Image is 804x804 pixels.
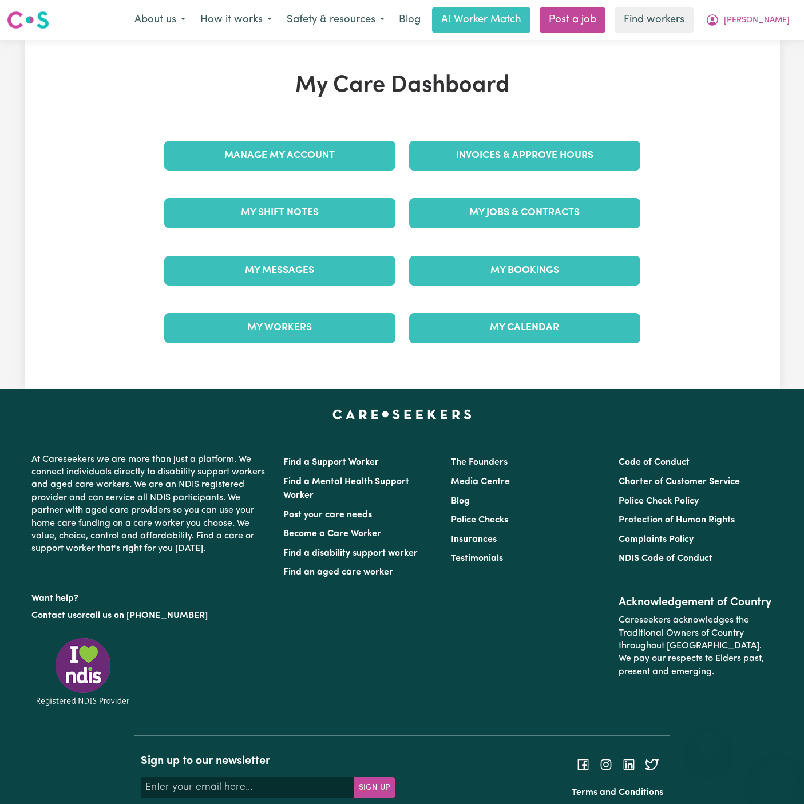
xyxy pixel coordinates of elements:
a: My Shift Notes [164,198,395,228]
a: Follow Careseekers on Twitter [645,759,659,769]
a: Follow Careseekers on Instagram [599,759,613,769]
a: Find an aged care worker [283,568,393,577]
a: Police Checks [451,516,508,525]
a: Insurances [451,535,497,544]
p: or [31,605,270,627]
a: Blog [451,497,470,506]
p: At Careseekers we are more than just a platform. We connect individuals directly to disability su... [31,449,270,560]
a: Invoices & Approve Hours [409,141,640,171]
a: Find a disability support worker [283,549,418,558]
button: Subscribe [354,777,395,798]
a: Careseekers home page [332,410,472,419]
a: Testimonials [451,554,503,563]
span: [PERSON_NAME] [724,14,790,27]
button: About us [127,8,193,32]
a: My Calendar [409,313,640,343]
h2: Sign up to our newsletter [141,754,395,768]
a: call us on [PHONE_NUMBER] [85,611,208,620]
a: My Jobs & Contracts [409,198,640,228]
a: Follow Careseekers on LinkedIn [622,759,636,769]
a: Find a Mental Health Support Worker [283,477,409,500]
button: Safety & resources [279,8,392,32]
a: My Messages [164,256,395,286]
h2: Acknowledgement of Country [619,596,773,609]
a: Manage My Account [164,141,395,171]
a: Post a job [540,7,605,33]
a: Find workers [615,7,694,33]
a: Terms and Conditions [572,788,663,797]
a: My Bookings [409,256,640,286]
a: Find a Support Worker [283,458,379,467]
a: Become a Care Worker [283,529,381,538]
a: Code of Conduct [619,458,690,467]
p: Want help? [31,588,270,605]
a: The Founders [451,458,508,467]
a: NDIS Code of Conduct [619,554,712,563]
h1: My Care Dashboard [157,72,647,100]
a: Charter of Customer Service [619,477,740,486]
a: Careseekers logo [7,7,49,33]
img: Registered NDIS provider [31,636,134,707]
button: How it works [193,8,279,32]
a: Follow Careseekers on Facebook [576,759,590,769]
a: Protection of Human Rights [619,516,735,525]
a: Blog [392,7,427,33]
a: My Workers [164,313,395,343]
a: Contact us [31,611,77,620]
a: Media Centre [451,477,510,486]
a: Post your care needs [283,510,372,520]
a: Complaints Policy [619,535,694,544]
iframe: Button to launch messaging window [758,758,795,795]
a: Police Check Policy [619,497,699,506]
button: My Account [698,8,797,32]
iframe: Close message [697,731,720,754]
a: AI Worker Match [432,7,530,33]
img: Careseekers logo [7,10,49,30]
input: Enter your email here... [141,777,354,798]
p: Careseekers acknowledges the Traditional Owners of Country throughout [GEOGRAPHIC_DATA]. We pay o... [619,609,773,683]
